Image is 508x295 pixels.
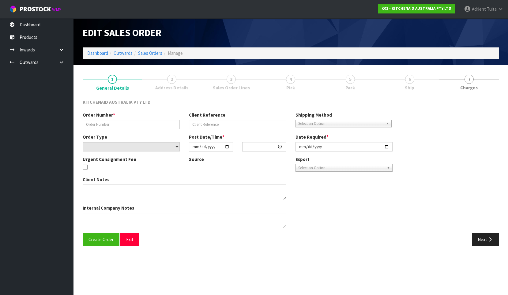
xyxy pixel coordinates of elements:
label: Order Number [83,112,115,118]
span: 5 [346,75,355,84]
span: Charges [460,84,478,91]
label: Date Required [295,134,329,140]
label: Post Date/Time [189,134,224,140]
small: WMS [52,7,62,13]
span: Pack [345,84,355,91]
strong: K01 - KITCHENAID AUSTRALIA PTY LTD [382,6,451,11]
span: Select an Option [298,120,383,127]
span: General Details [96,85,129,91]
span: 7 [465,75,474,84]
input: Order Number [83,120,180,129]
span: 4 [286,75,295,84]
span: 1 [108,75,117,84]
button: Create Order [83,233,119,246]
input: Client Reference [189,120,286,129]
a: Dashboard [87,50,108,56]
label: Internal Company Notes [83,205,134,211]
span: Tuita [487,6,497,12]
span: Pick [286,84,295,91]
span: KITCHENAID AUSTRALIA PTY LTD [83,99,151,105]
label: Client Notes [83,176,109,183]
span: 3 [227,75,236,84]
span: ProStock [20,5,51,13]
label: Export [295,156,310,162]
span: Sales Order Lines [213,84,250,91]
button: Next [472,233,499,246]
a: K01 - KITCHENAID AUSTRALIA PTY LTD [378,4,455,13]
label: Source [189,156,204,162]
img: cube-alt.png [9,5,17,13]
label: Shipping Method [295,112,332,118]
span: Create Order [88,237,114,242]
a: Outwards [114,50,133,56]
span: Manage [168,50,183,56]
span: Select an Option [298,164,384,172]
span: Ship [405,84,414,91]
span: General Details [83,94,499,251]
label: Client Reference [189,112,225,118]
span: 2 [167,75,176,84]
span: Adrient [472,6,486,12]
span: 6 [405,75,414,84]
label: Urgent Consignment Fee [83,156,136,162]
button: Exit [120,233,139,246]
label: Order Type [83,134,107,140]
span: Edit Sales Order [83,27,161,39]
a: Sales Orders [138,50,162,56]
span: Address Details [155,84,188,91]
